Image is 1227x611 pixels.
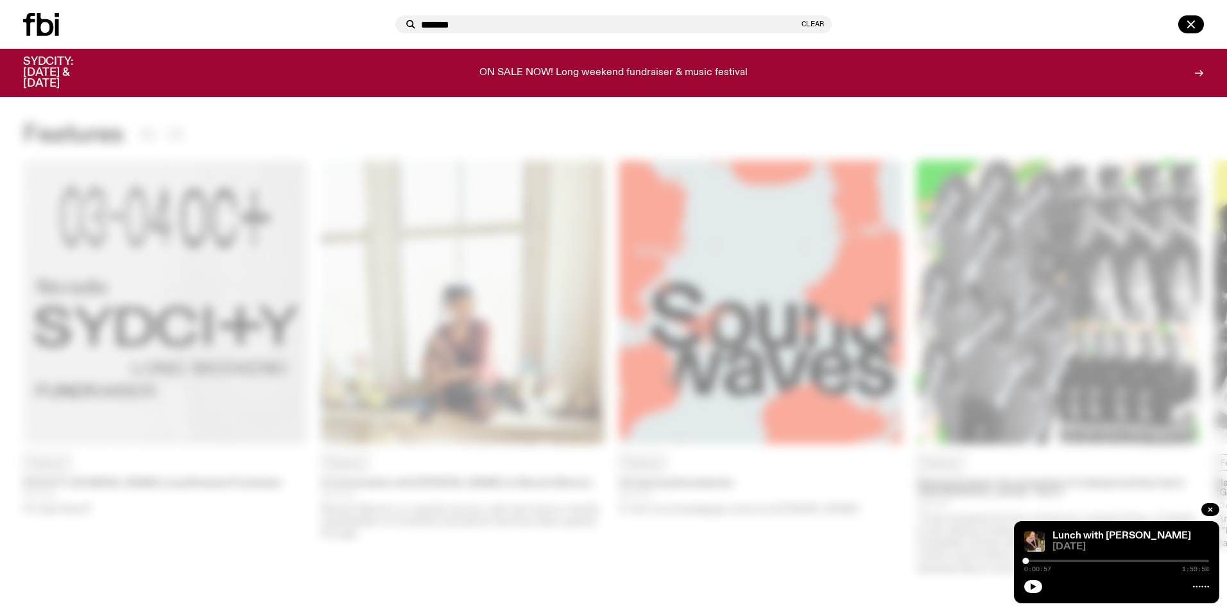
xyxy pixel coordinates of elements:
[1024,531,1045,552] img: SLC lunch cover
[23,56,105,89] h3: SYDCITY: [DATE] & [DATE]
[802,21,824,28] button: Clear
[1182,566,1209,572] span: 1:59:58
[1024,566,1051,572] span: 0:00:57
[1052,542,1209,552] span: [DATE]
[479,67,748,79] p: ON SALE NOW! Long weekend fundraiser & music festival
[1052,531,1191,541] a: Lunch with [PERSON_NAME]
